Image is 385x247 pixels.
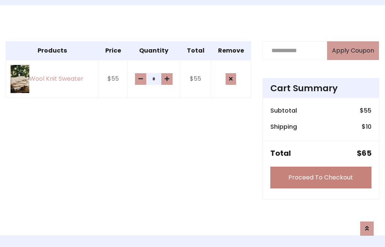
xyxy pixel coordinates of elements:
[364,106,371,115] span: 55
[327,41,379,60] button: Apply Coupon
[127,41,180,60] th: Quantity
[362,148,371,158] span: 65
[357,149,371,158] h5: $
[366,122,371,131] span: 10
[180,41,211,60] th: Total
[180,60,211,98] td: $55
[362,123,371,130] h6: $
[6,41,99,60] th: Products
[99,41,127,60] th: Price
[270,149,291,158] h5: Total
[270,167,371,188] a: Proceed To Checkout
[270,107,297,114] h6: Subtotal
[360,107,371,114] h6: $
[270,123,297,130] h6: Shipping
[11,65,94,93] a: Wool Knit Sweater
[99,60,127,98] td: $55
[270,83,371,93] h4: Cart Summary
[211,41,251,60] th: Remove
